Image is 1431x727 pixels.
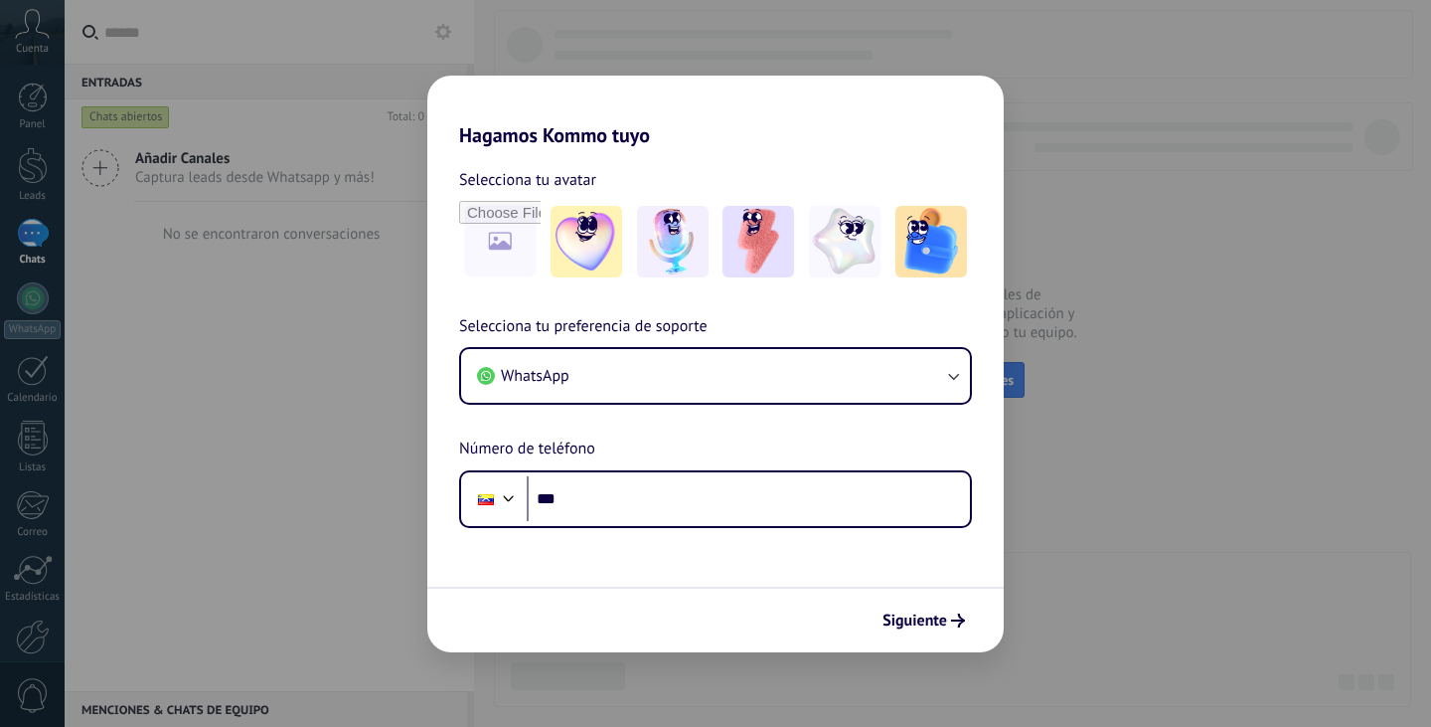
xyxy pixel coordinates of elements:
[459,167,596,193] span: Selecciona tu avatar
[551,206,622,277] img: -1.jpeg
[467,478,505,520] div: Venezuela: + 58
[501,366,569,386] span: WhatsApp
[459,437,595,462] span: Número de teléfono
[459,314,708,340] span: Selecciona tu preferencia de soporte
[637,206,709,277] img: -2.jpeg
[809,206,880,277] img: -4.jpeg
[874,604,974,637] button: Siguiente
[895,206,967,277] img: -5.jpeg
[461,349,970,403] button: WhatsApp
[722,206,794,277] img: -3.jpeg
[427,76,1004,147] h2: Hagamos Kommo tuyo
[882,614,947,628] span: Siguiente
